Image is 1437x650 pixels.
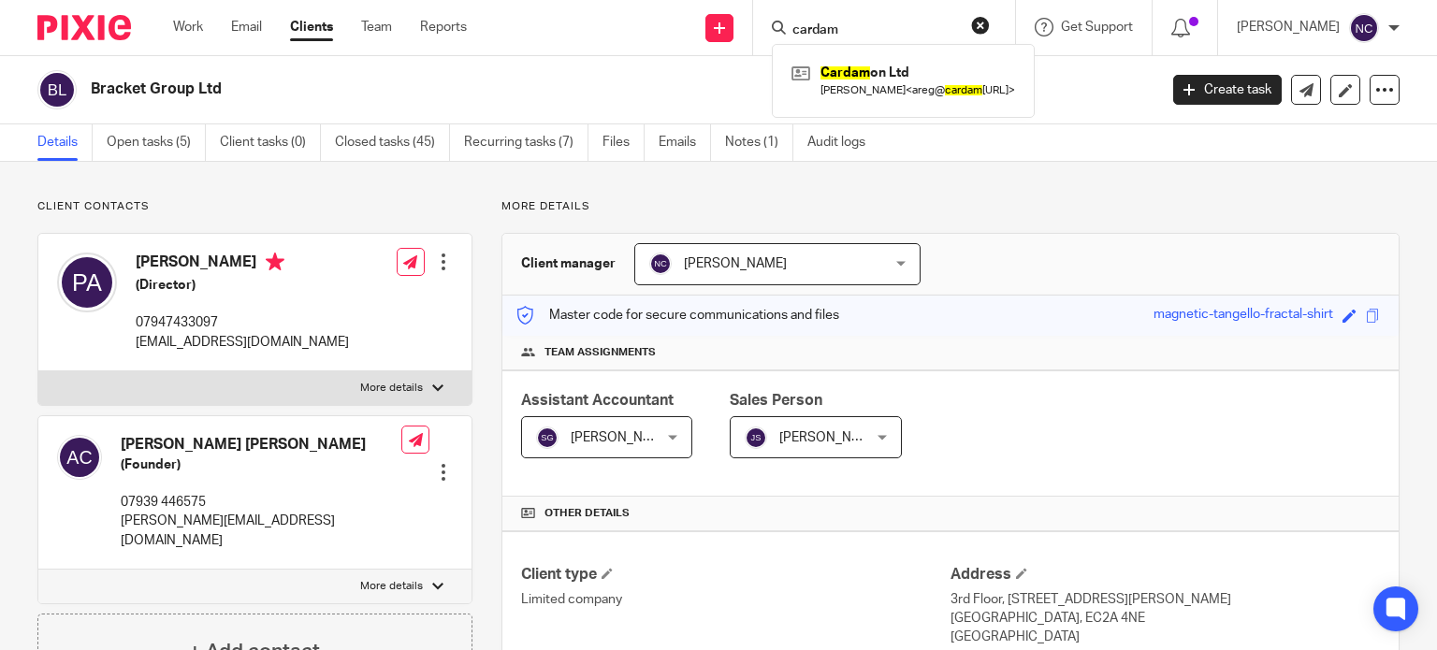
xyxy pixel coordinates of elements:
[602,124,645,161] a: Files
[121,455,401,474] h5: (Founder)
[136,276,349,295] h5: (Director)
[37,15,131,40] img: Pixie
[951,590,1380,609] p: 3rd Floor, [STREET_ADDRESS][PERSON_NAME]
[544,506,630,521] span: Other details
[501,199,1400,214] p: More details
[730,393,822,408] span: Sales Person
[1154,305,1333,326] div: magnetic-tangello-fractal-shirt
[745,426,767,449] img: svg%3E
[971,16,990,35] button: Clear
[951,628,1380,646] p: [GEOGRAPHIC_DATA]
[571,431,674,444] span: [PERSON_NAME]
[136,313,349,332] p: 07947433097
[521,565,951,585] h4: Client type
[360,381,423,396] p: More details
[136,333,349,352] p: [EMAIL_ADDRESS][DOMAIN_NAME]
[361,18,392,36] a: Team
[951,565,1380,585] h4: Address
[516,306,839,325] p: Master code for secure communications and files
[231,18,262,36] a: Email
[173,18,203,36] a: Work
[521,590,951,609] p: Limited company
[791,22,959,39] input: Search
[1061,21,1133,34] span: Get Support
[121,435,401,455] h4: [PERSON_NAME] [PERSON_NAME]
[684,257,787,270] span: [PERSON_NAME]
[335,124,450,161] a: Closed tasks (45)
[220,124,321,161] a: Client tasks (0)
[464,124,588,161] a: Recurring tasks (7)
[1173,75,1282,105] a: Create task
[544,345,656,360] span: Team assignments
[91,79,935,99] h2: Bracket Group Ltd
[807,124,879,161] a: Audit logs
[290,18,333,36] a: Clients
[37,199,472,214] p: Client contacts
[107,124,206,161] a: Open tasks (5)
[779,431,882,444] span: [PERSON_NAME]
[1237,18,1340,36] p: [PERSON_NAME]
[57,435,102,480] img: svg%3E
[649,253,672,275] img: svg%3E
[420,18,467,36] a: Reports
[266,253,284,271] i: Primary
[521,393,674,408] span: Assistant Accountant
[121,493,401,512] p: 07939 446575
[659,124,711,161] a: Emails
[37,124,93,161] a: Details
[1349,13,1379,43] img: svg%3E
[521,254,616,273] h3: Client manager
[136,253,349,276] h4: [PERSON_NAME]
[536,426,559,449] img: svg%3E
[37,70,77,109] img: svg%3E
[360,579,423,594] p: More details
[121,512,401,550] p: [PERSON_NAME][EMAIL_ADDRESS][DOMAIN_NAME]
[951,609,1380,628] p: [GEOGRAPHIC_DATA], EC2A 4NE
[725,124,793,161] a: Notes (1)
[57,253,117,312] img: svg%3E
